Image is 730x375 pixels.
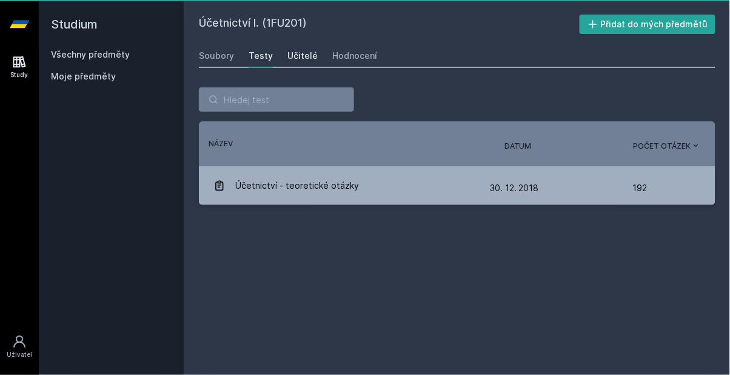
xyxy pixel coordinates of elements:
button: Počet otázek [634,141,701,152]
button: Datum [504,141,532,152]
div: Hodnocení [332,50,377,62]
span: 192 [633,176,648,200]
span: 30. 12. 2018 [490,183,539,193]
div: Testy [249,50,273,62]
a: Učitelé [287,44,318,68]
button: Název [209,138,233,149]
a: Study [2,49,36,86]
span: Moje předměty [51,70,116,83]
button: Přidat do mých předmětů [580,15,716,34]
a: Uživatel [2,328,36,365]
span: Počet otázek [634,141,691,152]
a: Účetnictví - teoretické otázky 30. 12. 2018 192 [199,166,715,205]
h2: Účetnictví I. (1FU201) [199,15,580,34]
div: Soubory [199,50,234,62]
a: Soubory [199,44,234,68]
input: Hledej test [199,87,354,112]
div: Study [11,70,28,79]
span: Účetnictví - teoretické otázky [235,174,359,198]
a: Hodnocení [332,44,377,68]
div: Učitelé [287,50,318,62]
a: Všechny předměty [51,49,130,59]
a: Testy [249,44,273,68]
div: Uživatel [7,350,32,359]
